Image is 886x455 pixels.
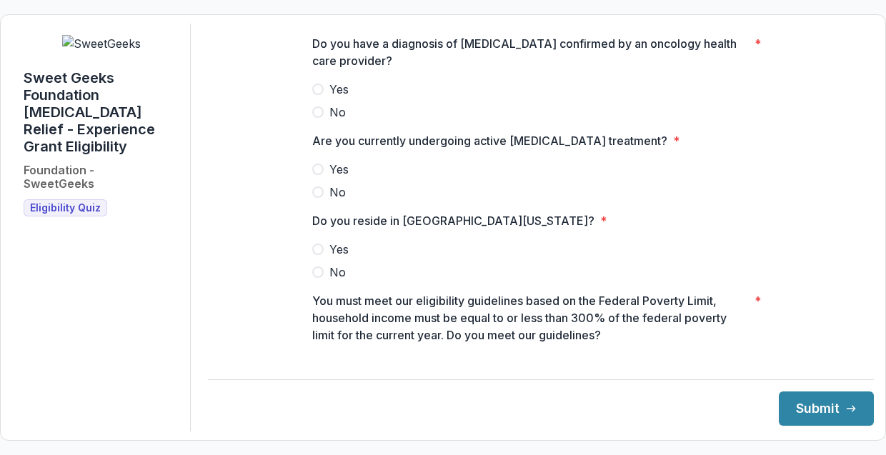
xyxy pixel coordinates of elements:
[329,104,346,121] span: No
[24,164,94,191] h2: Foundation - SweetGeeks
[779,391,874,426] button: Submit
[312,35,749,69] p: Do you have a diagnosis of [MEDICAL_DATA] confirmed by an oncology health care provider?
[30,202,101,214] span: Eligibility Quiz
[312,212,594,229] p: Do you reside in [GEOGRAPHIC_DATA][US_STATE]?
[24,69,179,155] h1: Sweet Geeks Foundation [MEDICAL_DATA] Relief - Experience Grant Eligibility
[312,292,749,344] p: You must meet our eligibility guidelines based on the Federal Poverty Limit, household income mus...
[329,264,346,281] span: No
[312,132,667,149] p: Are you currently undergoing active [MEDICAL_DATA] treatment?
[329,241,349,258] span: Yes
[62,35,141,52] img: SweetGeeks
[329,161,349,178] span: Yes
[329,81,349,98] span: Yes
[329,184,346,201] span: No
